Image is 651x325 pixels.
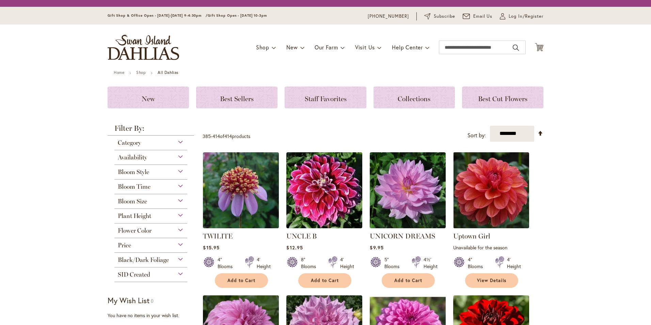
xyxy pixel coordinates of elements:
div: 4' Height [507,256,521,270]
a: Subscribe [424,13,455,20]
button: Add to Cart [298,273,351,288]
a: TWILITE [203,232,233,240]
span: Category [118,139,141,146]
button: Add to Cart [215,273,268,288]
span: Subscribe [434,13,455,20]
span: Availability [118,154,147,161]
span: Add to Cart [227,278,255,283]
div: 4½' Height [424,256,438,270]
span: Plant Height [118,212,151,220]
a: UNCLE B [286,232,317,240]
span: Best Sellers [220,95,254,103]
span: Price [118,242,131,249]
span: Bloom Size [118,198,147,205]
span: New [142,95,155,103]
span: Collections [398,95,430,103]
a: Uptown Girl [453,232,490,240]
a: Log In/Register [500,13,543,20]
a: Best Sellers [196,87,277,108]
a: [PHONE_NUMBER] [368,13,409,20]
span: Gift Shop & Office Open - [DATE]-[DATE] 9-4:30pm / [108,13,208,18]
span: Black/Dark Foliage [118,256,169,264]
span: 414 [224,133,232,139]
a: Collections [374,87,455,108]
img: Uncle B [286,152,362,228]
a: View Details [465,273,518,288]
a: New [108,87,189,108]
strong: All Dahlias [158,70,178,75]
span: Add to Cart [394,278,422,283]
span: Bloom Style [118,168,149,176]
span: New [286,44,298,51]
img: UNICORN DREAMS [370,152,446,228]
strong: My Wish List [108,295,149,305]
button: Search [513,42,519,53]
a: Uptown Girl [453,223,529,230]
div: 4' Height [340,256,354,270]
a: store logo [108,35,179,60]
span: Bloom Time [118,183,150,190]
span: $9.95 [370,244,383,251]
img: TWILITE [203,152,279,228]
div: You have no items in your wish list. [108,312,199,319]
span: Staff Favorites [305,95,347,103]
span: Visit Us [355,44,375,51]
a: UNICORN DREAMS [370,232,435,240]
span: $15.95 [203,244,219,251]
span: View Details [477,278,506,283]
span: 414 [212,133,220,139]
button: Add to Cart [382,273,435,288]
div: 4" Blooms [218,256,237,270]
div: 5" Blooms [384,256,403,270]
a: Best Cut Flowers [462,87,543,108]
strong: Filter By: [108,125,194,136]
a: TWILITE [203,223,279,230]
span: Our Farm [315,44,338,51]
div: 4' Height [257,256,271,270]
a: Shop [136,70,146,75]
span: Add to Cart [311,278,339,283]
div: 8" Blooms [301,256,320,270]
a: Uncle B [286,223,362,230]
span: $12.95 [286,244,303,251]
img: Uptown Girl [453,152,529,228]
span: Flower Color [118,227,152,234]
span: Gift Shop Open - [DATE] 10-3pm [208,13,267,18]
a: Home [114,70,124,75]
span: Best Cut Flowers [478,95,527,103]
span: Shop [256,44,269,51]
span: SID Created [118,271,150,278]
span: Log In/Register [509,13,543,20]
span: Help Center [392,44,423,51]
span: Email Us [473,13,493,20]
label: Sort by: [467,129,486,142]
a: Staff Favorites [285,87,366,108]
p: - of products [203,131,250,142]
p: Unavailable for the season [453,244,529,251]
a: Email Us [463,13,493,20]
a: UNICORN DREAMS [370,223,446,230]
div: 4" Blooms [468,256,487,270]
span: 385 [203,133,211,139]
